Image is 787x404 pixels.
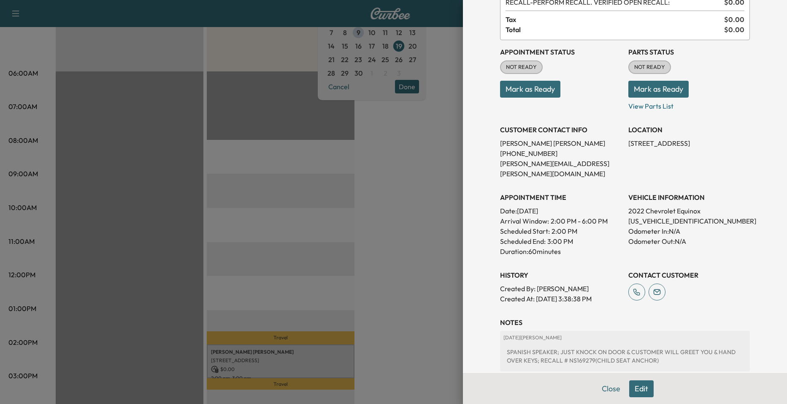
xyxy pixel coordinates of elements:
h3: CONTACT CUSTOMER [628,270,750,280]
h3: CUSTOMER CONTACT INFO [500,125,622,135]
span: Total [506,25,724,35]
button: Mark as Ready [628,81,689,98]
p: Scheduled Start: [500,226,550,236]
h3: APPOINTMENT TIME [500,192,622,202]
p: 2022 Chevrolet Equinox [628,206,750,216]
p: [PERSON_NAME][EMAIL_ADDRESS][PERSON_NAME][DOMAIN_NAME] [500,158,622,179]
div: SPANISH SPEAKER; JUST KNOCK ON DOOR & CUSTOMER WILL GREET YOU & HAND OVER KEYS; RECALL # NS169279... [503,344,746,368]
h3: NOTES [500,317,750,328]
p: Odometer Out: N/A [628,236,750,246]
h3: Parts Status [628,47,750,57]
p: [PERSON_NAME] [PERSON_NAME] [500,138,622,148]
p: Odometer In: N/A [628,226,750,236]
button: Close [596,380,626,397]
p: Duration: 60 minutes [500,246,622,257]
p: Created By : [PERSON_NAME] [500,284,622,294]
span: $ 0.00 [724,14,744,25]
p: Created At : [DATE] 3:38:38 PM [500,294,622,304]
span: NOT READY [501,63,542,71]
p: Date: [DATE] [500,206,622,216]
p: [STREET_ADDRESS] [628,138,750,148]
p: [US_VEHICLE_IDENTIFICATION_NUMBER] [628,216,750,226]
span: $ 0.00 [724,25,744,35]
p: Arrival Window: [500,216,622,226]
p: Scheduled End: [500,236,546,246]
p: [PHONE_NUMBER] [500,148,622,158]
h3: History [500,270,622,280]
p: 2:00 PM [552,226,577,236]
span: Tax [506,14,724,25]
button: Edit [629,380,654,397]
button: Mark as Ready [500,81,560,98]
span: 2:00 PM - 6:00 PM [551,216,608,226]
p: View Parts List [628,98,750,111]
p: 3:00 PM [547,236,573,246]
p: [DATE] | [PERSON_NAME] [503,334,746,341]
span: NOT READY [629,63,670,71]
h3: LOCATION [628,125,750,135]
h3: Appointment Status [500,47,622,57]
h3: VEHICLE INFORMATION [628,192,750,202]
